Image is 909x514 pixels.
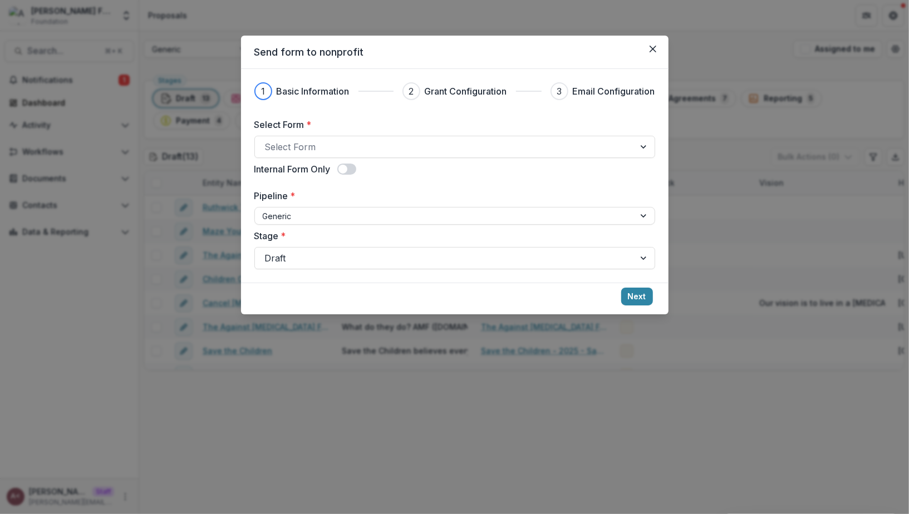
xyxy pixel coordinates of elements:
label: Select Form [254,118,648,131]
h3: Email Configuration [573,85,655,98]
h3: Grant Configuration [425,85,507,98]
button: Close [644,40,662,58]
button: Next [621,288,653,305]
h3: Basic Information [277,85,350,98]
label: Internal Form Only [254,162,331,176]
div: 3 [557,85,562,98]
div: Progress [254,82,655,100]
label: Stage [254,229,648,243]
label: Pipeline [254,189,648,202]
div: 2 [409,85,414,98]
div: 1 [261,85,265,98]
header: Send form to nonprofit [241,36,669,69]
